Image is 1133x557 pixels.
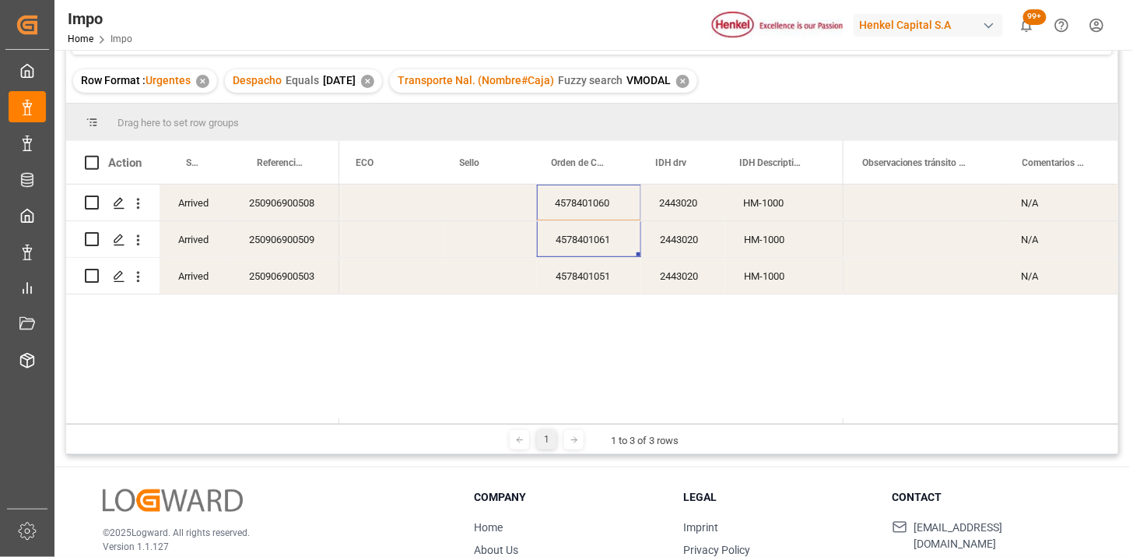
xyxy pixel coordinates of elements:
[475,489,664,506] h3: Company
[1003,221,1118,257] div: N/A
[862,157,971,168] span: Observaciones tránsito última milla
[1044,8,1079,43] button: Help Center
[854,14,1003,37] div: Henkel Capital S.A
[1003,185,1118,220] div: N/A
[537,185,641,220] div: 4578401060
[683,544,750,556] a: Privacy Policy
[712,12,843,39] img: Henkel%20logo.jpg_1689854090.jpg
[103,540,436,554] p: Version 1.1.127
[68,33,93,44] a: Home
[656,157,687,168] span: IDH drv
[103,526,436,540] p: © 2025 Logward. All rights reserved.
[398,74,554,86] span: Transporte Nal. (Nombre#Caja)
[725,258,843,294] div: HM-1000
[233,74,282,86] span: Despacho
[66,221,339,258] div: Press SPACE to select this row.
[611,433,679,449] div: 1 to 3 of 3 rows
[914,520,1082,552] span: [EMAIL_ADDRESS][DOMAIN_NAME]
[854,10,1009,40] button: Henkel Capital S.A
[475,544,519,556] a: About Us
[230,258,339,294] div: 250906900503
[683,521,718,534] a: Imprint
[893,489,1082,506] h3: Contact
[641,258,725,294] div: 2443020
[475,521,503,534] a: Home
[118,117,239,129] span: Drag here to set row groups
[537,258,641,294] div: 4578401051
[1009,8,1044,43] button: show 100 new notifications
[81,74,146,86] span: Row Format :
[740,157,806,168] span: IDH Description drv
[641,185,725,220] div: 2443020
[160,221,230,257] div: Arrived
[843,185,1118,221] div: Press SPACE to select this row.
[683,489,872,506] h3: Legal
[1023,157,1086,168] span: Comentarios Contenedor
[356,157,374,168] span: ECO
[552,157,605,168] span: Orden de Compra drv
[537,221,641,257] div: 4578401061
[676,75,689,88] div: ✕
[626,74,671,86] span: VMODAL
[108,156,142,170] div: Action
[257,157,307,168] span: Referencia Leschaco
[286,74,319,86] span: Equals
[230,221,339,257] div: 250906900509
[1023,9,1047,25] span: 99+
[146,74,191,86] span: Urgentes
[460,157,480,168] span: Sello
[160,258,230,294] div: Arrived
[537,430,556,449] div: 1
[186,157,198,168] span: Status
[641,221,725,257] div: 2443020
[558,74,623,86] span: Fuzzy search
[1003,258,1118,294] div: N/A
[160,185,230,220] div: Arrived
[68,7,132,30] div: Impo
[323,74,356,86] span: [DATE]
[196,75,209,88] div: ✕
[725,185,843,220] div: HM-1000
[66,258,339,294] div: Press SPACE to select this row.
[66,185,339,221] div: Press SPACE to select this row.
[361,75,374,88] div: ✕
[843,258,1118,294] div: Press SPACE to select this row.
[103,489,243,512] img: Logward Logo
[843,221,1118,258] div: Press SPACE to select this row.
[230,185,339,220] div: 250906900508
[725,221,843,257] div: HM-1000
